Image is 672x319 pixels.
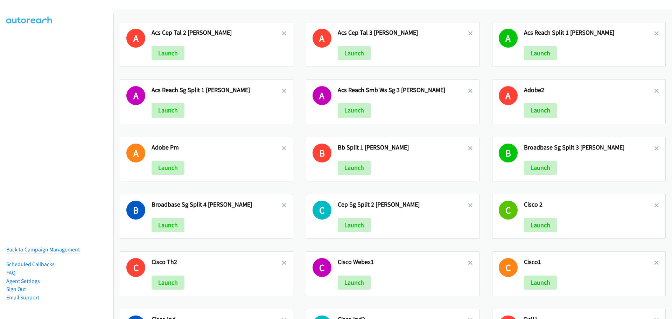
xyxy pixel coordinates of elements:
button: Launch [152,161,184,175]
h2: Cisco Webex1 [338,258,468,266]
button: Launch [524,161,557,175]
button: Launch [524,276,557,290]
h2: Broadbase Sg Split 4 [PERSON_NAME] [152,201,282,209]
h1: B [313,144,331,162]
a: Agent Settings [6,278,40,284]
h1: A [126,29,145,48]
h2: Acs Cep Tal 3 [PERSON_NAME] [338,29,468,37]
button: Launch [338,276,371,290]
h2: Acs Reach Split 1 [PERSON_NAME] [524,29,654,37]
a: Sign Out [6,286,26,292]
h1: C [499,201,518,220]
h2: Adobe Pm [152,144,282,152]
h1: A [499,29,518,48]
h2: Acs Cep Tal 2 [PERSON_NAME] [152,29,282,37]
h1: C [499,258,518,277]
a: Scheduled Callbacks [6,261,55,268]
h2: Broadbase Sg Split 3 [PERSON_NAME] [524,144,654,152]
h2: Bb Split 1 [PERSON_NAME] [338,144,468,152]
button: Launch [338,218,371,232]
button: Launch [524,103,557,117]
button: Launch [152,103,184,117]
h1: A [313,29,331,48]
h2: Cisco 2 [524,201,654,209]
button: Launch [338,46,371,60]
a: Email Support [6,294,39,301]
h2: Acs Reach Sg Split 1 [PERSON_NAME] [152,86,282,94]
h2: Cisco1 [524,258,654,266]
h1: A [499,86,518,105]
button: Launch [152,276,184,290]
h2: Cep Sg Split 2 [PERSON_NAME] [338,201,468,209]
a: FAQ [6,269,15,276]
h1: A [126,144,145,162]
button: Launch [338,161,371,175]
h1: C [313,201,331,220]
button: Launch [524,46,557,60]
h1: B [499,144,518,162]
button: Launch [152,46,184,60]
h1: A [313,86,331,105]
button: Launch [524,218,557,232]
button: Launch [338,103,371,117]
h2: Cisco Th2 [152,258,282,266]
h1: C [126,258,145,277]
button: Launch [152,218,184,232]
h2: Acs Reach Smb Ws Sg 3 [PERSON_NAME] [338,86,468,94]
h1: A [126,86,145,105]
h1: B [126,201,145,220]
a: Back to Campaign Management [6,246,80,253]
h1: C [313,258,331,277]
h2: Adobe2 [524,86,654,94]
